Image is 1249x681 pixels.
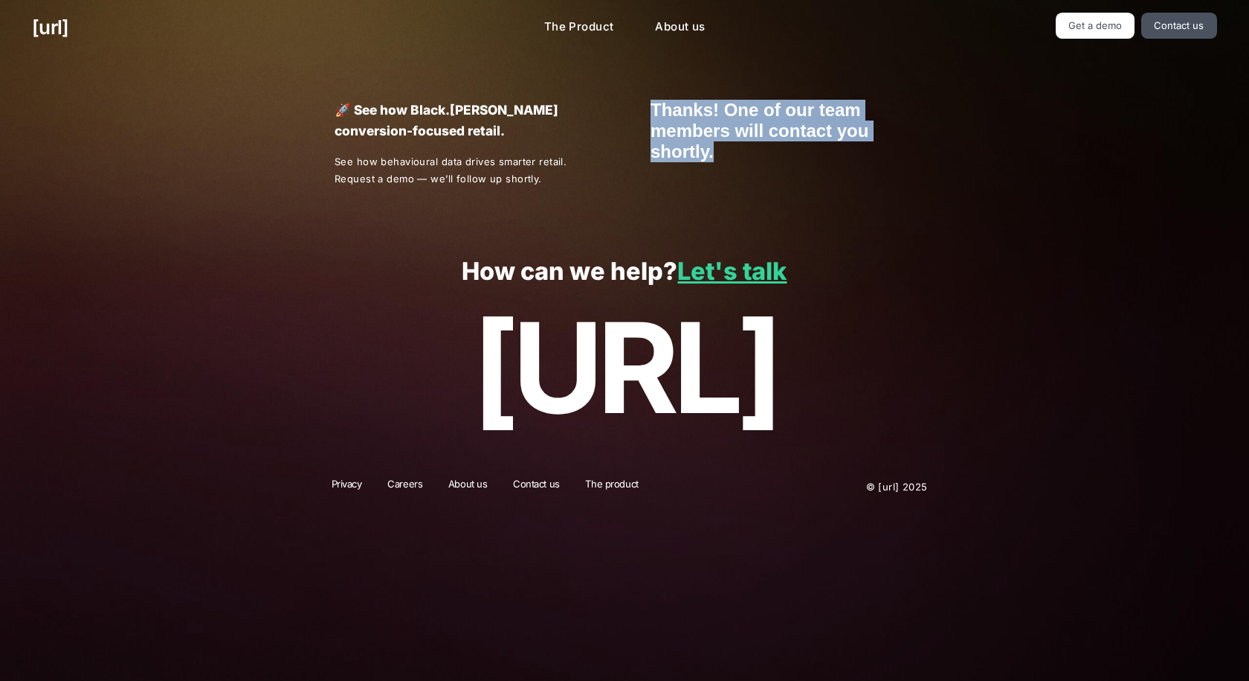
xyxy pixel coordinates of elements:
a: About us [439,477,497,496]
p: © [URL] 2025 [776,477,928,496]
a: Privacy [322,477,372,496]
p: [URL] [32,298,1216,438]
a: Contact us [503,477,569,496]
iframe: Form 1 [651,100,914,162]
a: [URL] [32,13,68,42]
a: Contact us [1141,13,1217,39]
p: See how behavioural data drives smarter retail. Request a demo — we’ll follow up shortly. [335,153,599,188]
a: The product [575,477,648,496]
a: Let's talk [677,257,787,286]
p: How can we help? [32,258,1216,286]
a: The Product [532,13,626,42]
a: About us [643,13,717,42]
a: Get a demo [1056,13,1135,39]
a: Careers [378,477,432,496]
p: 🚀 See how Black.[PERSON_NAME] conversion-focused retail. [335,100,598,141]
